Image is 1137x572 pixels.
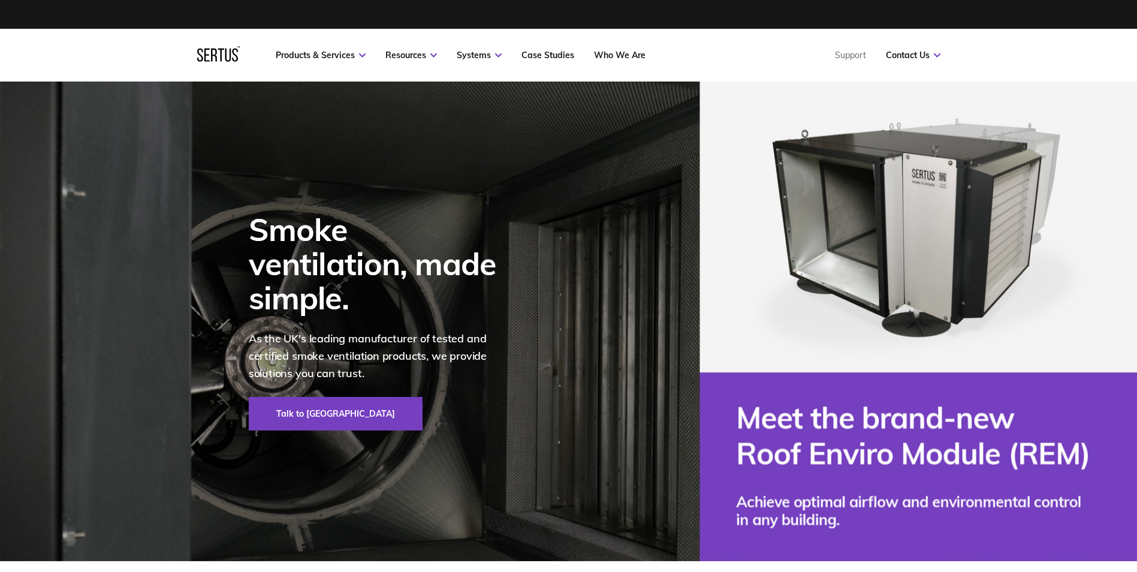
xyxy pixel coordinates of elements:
p: As the UK's leading manufacturer of tested and certified smoke ventilation products, we provide s... [249,330,512,382]
a: Systems [457,50,502,61]
a: Products & Services [276,50,366,61]
div: Smoke ventilation, made simple. [249,212,512,315]
a: Support [835,50,866,61]
a: Resources [385,50,437,61]
a: Contact Us [886,50,940,61]
a: Talk to [GEOGRAPHIC_DATA] [249,397,423,430]
a: Case Studies [521,50,574,61]
a: Who We Are [594,50,646,61]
